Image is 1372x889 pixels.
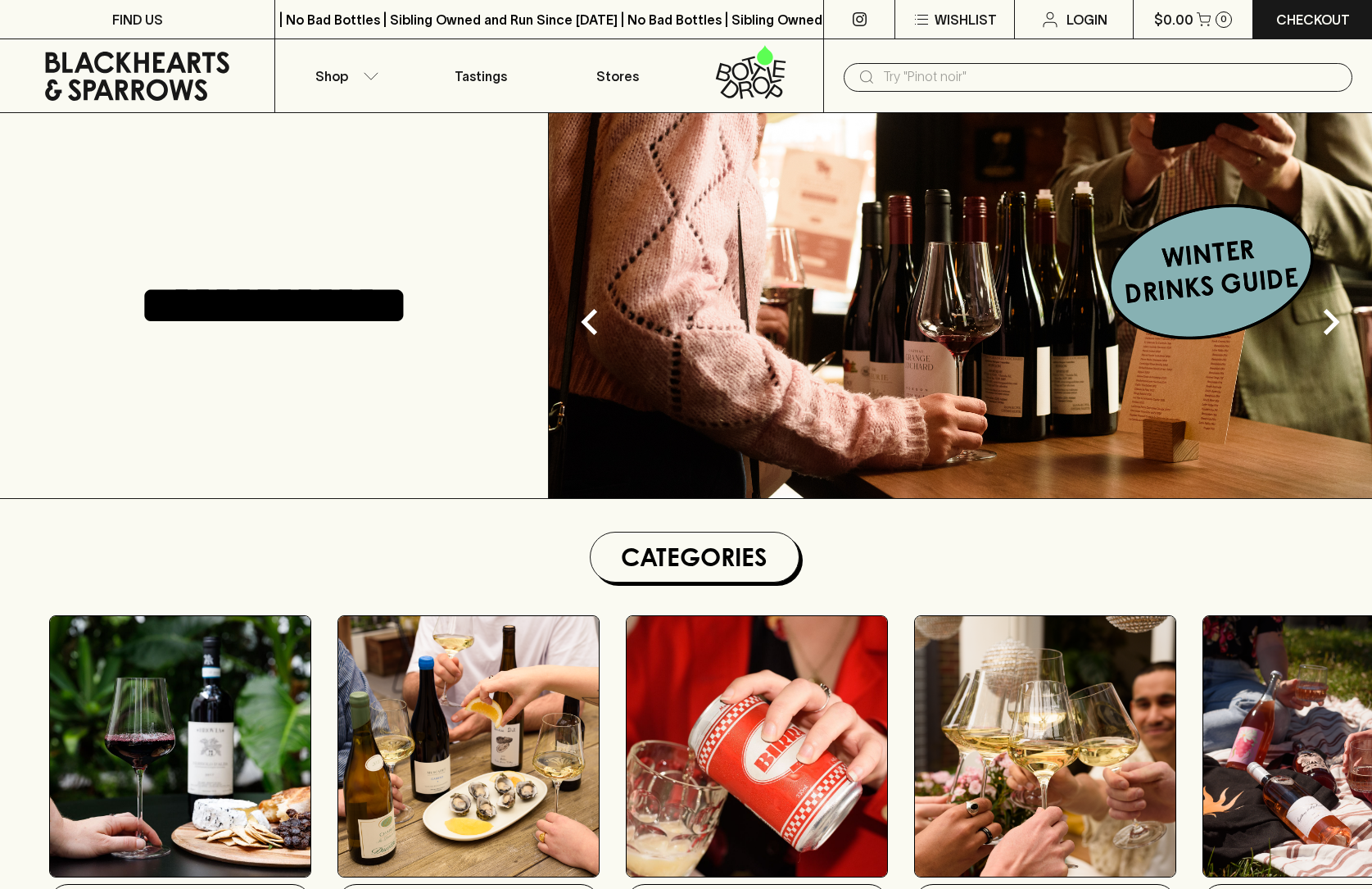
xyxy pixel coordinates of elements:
h1: Categories [597,539,792,575]
img: Red Wine Tasting [50,616,310,877]
p: FIND US [112,10,163,29]
button: Next [1298,289,1364,355]
img: BIRRA_GOOD-TIMES_INSTA-2 1/optimise?auth=Mjk3MjY0ODMzMw__ [627,616,887,877]
p: Wishlist [935,10,997,29]
a: Stores [550,39,686,112]
button: Shop [275,39,412,112]
p: $0.00 [1154,10,1193,29]
p: 0 [1220,15,1227,24]
a: Tastings [412,39,549,112]
img: 2022_Festive_Campaign_INSTA-16 1 [915,616,1175,877]
input: Try "Pinot noir" [883,64,1339,90]
p: Login [1066,10,1107,29]
img: optimise [549,113,1372,498]
p: Shop [315,66,348,86]
img: optimise [338,616,599,877]
p: Stores [596,66,639,86]
p: Tastings [455,66,507,86]
button: Previous [557,289,623,355]
p: Checkout [1276,10,1350,29]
